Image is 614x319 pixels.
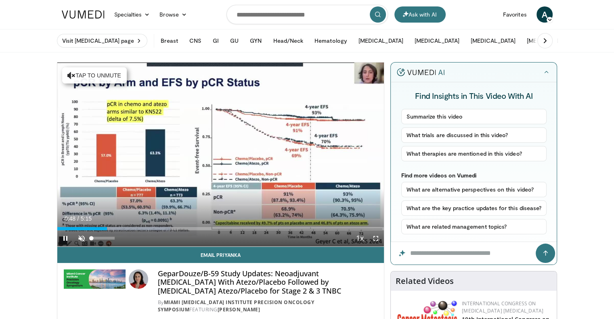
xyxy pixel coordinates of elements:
a: [PERSON_NAME] [218,306,260,313]
a: International Congress on [MEDICAL_DATA] [MEDICAL_DATA] [462,300,543,314]
span: 5:15 [81,215,92,222]
button: GI [208,33,224,49]
span: 0:48 [65,215,75,222]
button: Playback Rate [352,230,368,246]
button: [MEDICAL_DATA] [354,33,408,49]
button: [MEDICAL_DATA] [466,33,520,49]
button: Pause [57,230,73,246]
input: Search topics, interventions [226,5,388,24]
button: GYN [245,33,266,49]
button: What are related management topics? [401,219,547,234]
button: Hematology [310,33,352,49]
button: Fullscreen [368,230,384,246]
video-js: Video Player [57,63,384,247]
span: / [78,215,79,222]
a: Visit [MEDICAL_DATA] page [57,34,148,48]
input: Question for the AI [391,242,557,265]
a: Miami [MEDICAL_DATA] Institute Precision Oncology Symposium [158,299,314,313]
button: Head/Neck [268,33,308,49]
a: Browse [155,6,192,23]
button: Summarize this video [401,109,547,124]
a: Favorites [498,6,532,23]
a: Email Priyanka [57,247,384,263]
img: Miami Cancer Institute Precision Oncology Symposium [64,269,126,289]
img: vumedi-ai-logo.v2.svg [397,68,444,76]
button: [MEDICAL_DATA] [522,33,576,49]
h4: Related Videos [396,276,454,286]
h4: GeparDouze/B-59 Study Updates: Neoadjuvant [MEDICAL_DATA] With Atezo/Placebo Followed by [MEDICAL... [158,269,377,296]
button: What are alternative perspectives on this video? [401,182,547,197]
button: What trials are discussed in this video? [401,127,547,143]
a: A [536,6,553,23]
h4: Find Insights in This Video With AI [401,90,547,101]
button: Unmute [73,230,90,246]
div: Progress Bar [57,227,384,230]
a: Specialties [109,6,155,23]
button: Breast [156,33,182,49]
img: VuMedi Logo [62,10,105,19]
div: Volume Level [92,237,115,240]
img: Avatar [129,269,148,289]
button: What are the key practice updates for this disease? [401,200,547,216]
button: [MEDICAL_DATA] [410,33,464,49]
div: By FEATURING [158,299,377,313]
button: Tap to unmute [62,67,127,83]
button: What therapies are mentioned in this video? [401,146,547,161]
button: GU [225,33,243,49]
button: Ask with AI [394,6,446,23]
p: Find more videos on Vumedi [401,172,547,179]
button: CNS [184,33,206,49]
